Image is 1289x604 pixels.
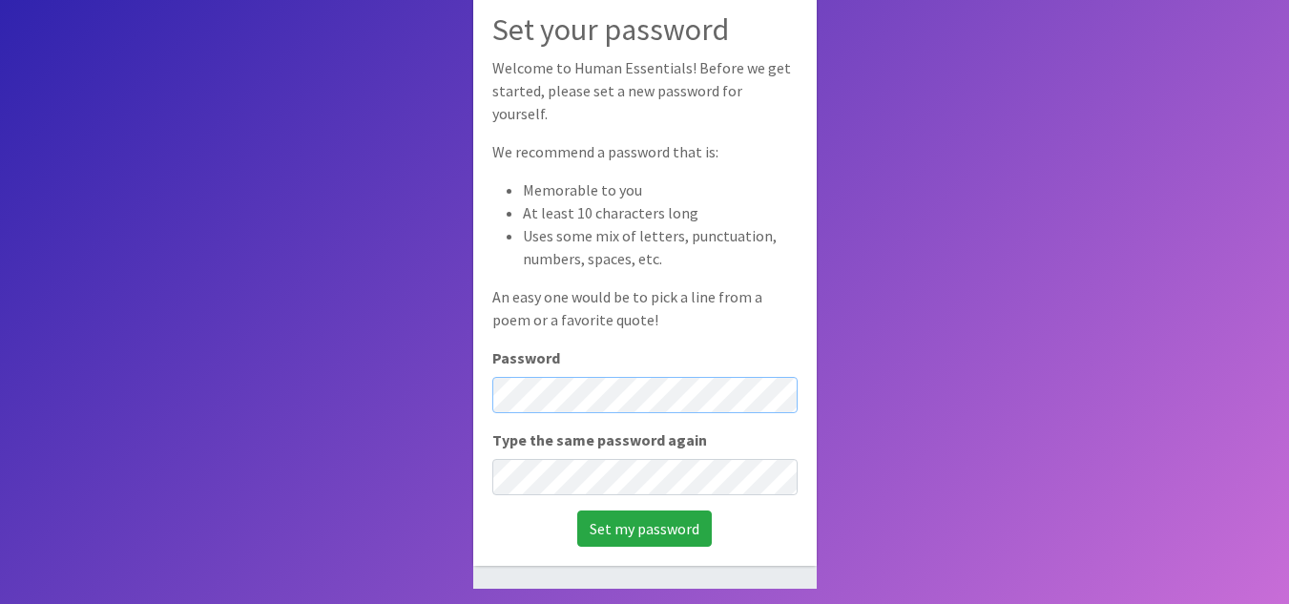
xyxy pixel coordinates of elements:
[577,510,712,547] input: Set my password
[492,285,798,331] p: An easy one would be to pick a line from a poem or a favorite quote!
[492,56,798,125] p: Welcome to Human Essentials! Before we get started, please set a new password for yourself.
[523,178,798,201] li: Memorable to you
[492,346,560,369] label: Password
[523,201,798,224] li: At least 10 characters long
[492,11,798,48] h2: Set your password
[523,224,798,270] li: Uses some mix of letters, punctuation, numbers, spaces, etc.
[492,140,798,163] p: We recommend a password that is:
[492,428,707,451] label: Type the same password again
